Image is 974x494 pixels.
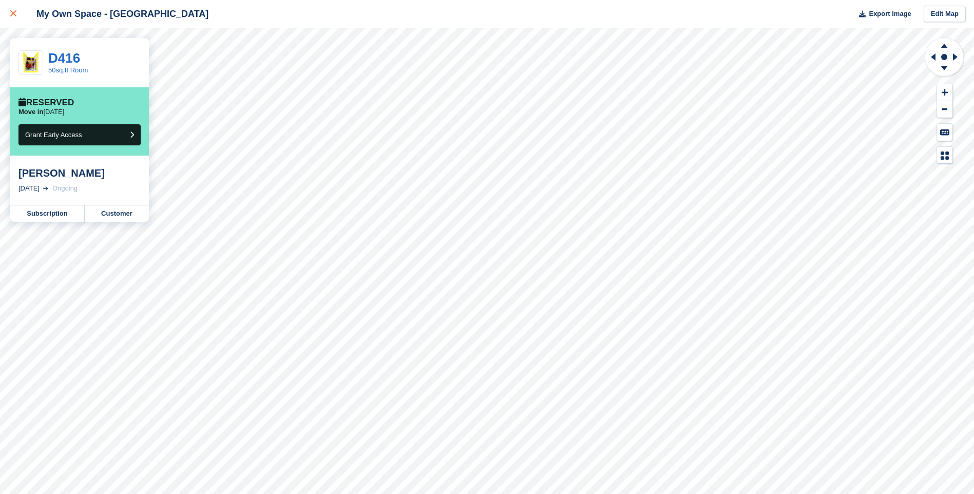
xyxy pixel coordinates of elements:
[18,108,43,116] span: Move in
[18,98,74,108] div: Reserved
[48,50,80,66] a: D416
[937,124,952,141] button: Keyboard Shortcuts
[27,8,208,20] div: My Own Space - [GEOGRAPHIC_DATA]
[52,183,78,194] div: Ongoing
[937,84,952,101] button: Zoom In
[10,205,85,222] a: Subscription
[853,6,911,23] button: Export Image
[18,183,40,194] div: [DATE]
[85,205,149,222] a: Customer
[18,167,141,179] div: [PERSON_NAME]
[48,66,88,74] a: 50sq.ft Room
[43,186,48,191] img: arrow-right-light-icn-cde0832a797a2874e46488d9cf13f60e5c3a73dbe684e267c42b8395dfbc2abf.svg
[18,108,64,116] p: [DATE]
[19,51,43,74] img: 50sqft-front-3.png
[937,101,952,118] button: Zoom Out
[924,6,966,23] a: Edit Map
[869,9,911,19] span: Export Image
[18,124,141,145] button: Grant Early Access
[937,147,952,164] button: Map Legend
[25,131,82,139] span: Grant Early Access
